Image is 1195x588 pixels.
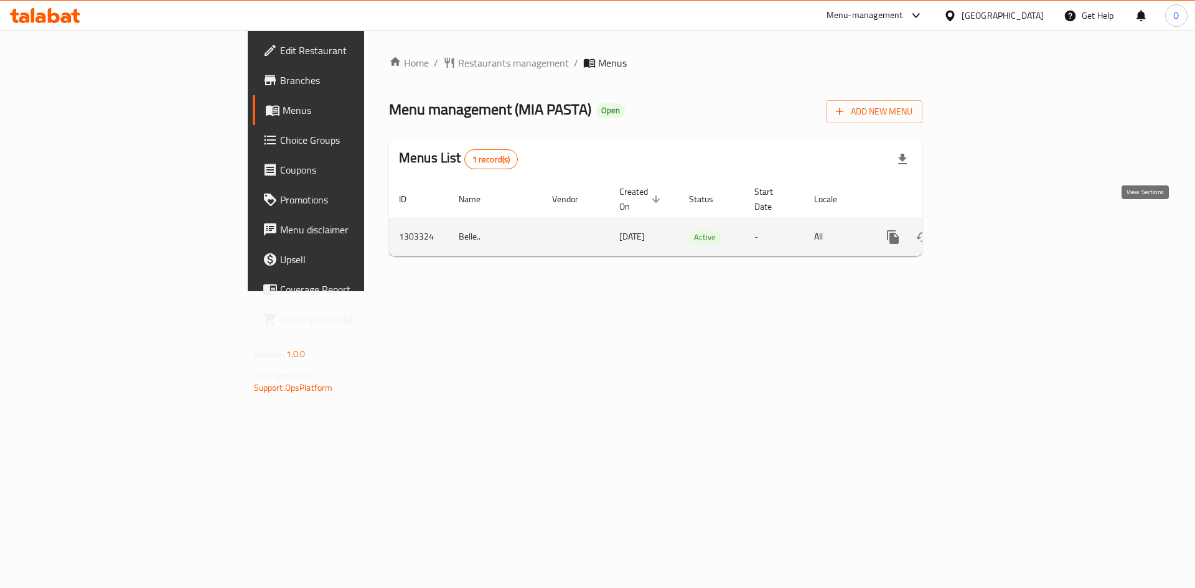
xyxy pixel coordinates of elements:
[280,73,438,88] span: Branches
[878,222,908,252] button: more
[399,149,518,169] h2: Menus List
[754,184,789,214] span: Start Date
[253,304,448,334] a: Grocery Checklist
[552,192,594,207] span: Vendor
[619,228,645,245] span: [DATE]
[253,125,448,155] a: Choice Groups
[253,95,448,125] a: Menus
[253,35,448,65] a: Edit Restaurant
[253,65,448,95] a: Branches
[888,144,917,174] div: Export file
[389,95,591,123] span: Menu management ( MIA PASTA )
[280,192,438,207] span: Promotions
[399,192,423,207] span: ID
[836,104,912,119] span: Add New Menu
[254,346,284,362] span: Version:
[827,8,903,23] div: Menu-management
[449,218,542,256] td: Belle..
[254,367,311,383] span: Get support on:
[908,222,938,252] button: Change Status
[253,274,448,304] a: Coverage Report
[253,215,448,245] a: Menu disclaimer
[596,105,625,116] span: Open
[598,55,627,70] span: Menus
[826,100,922,123] button: Add New Menu
[804,218,868,256] td: All
[868,180,1008,218] th: Actions
[744,218,804,256] td: -
[962,9,1044,22] div: [GEOGRAPHIC_DATA]
[253,245,448,274] a: Upsell
[458,55,569,70] span: Restaurants management
[389,180,1008,256] table: enhanced table
[619,184,664,214] span: Created On
[280,162,438,177] span: Coupons
[814,192,853,207] span: Locale
[286,346,306,362] span: 1.0.0
[389,55,922,70] nav: breadcrumb
[465,154,518,166] span: 1 record(s)
[443,55,569,70] a: Restaurants management
[464,149,518,169] div: Total records count
[280,43,438,58] span: Edit Restaurant
[283,103,438,118] span: Menus
[689,230,721,245] span: Active
[574,55,578,70] li: /
[280,222,438,237] span: Menu disclaimer
[280,312,438,327] span: Grocery Checklist
[596,103,625,118] div: Open
[280,133,438,147] span: Choice Groups
[254,380,333,396] a: Support.OpsPlatform
[459,192,497,207] span: Name
[689,192,729,207] span: Status
[280,252,438,267] span: Upsell
[1173,9,1179,22] span: O
[280,282,438,297] span: Coverage Report
[253,155,448,185] a: Coupons
[253,185,448,215] a: Promotions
